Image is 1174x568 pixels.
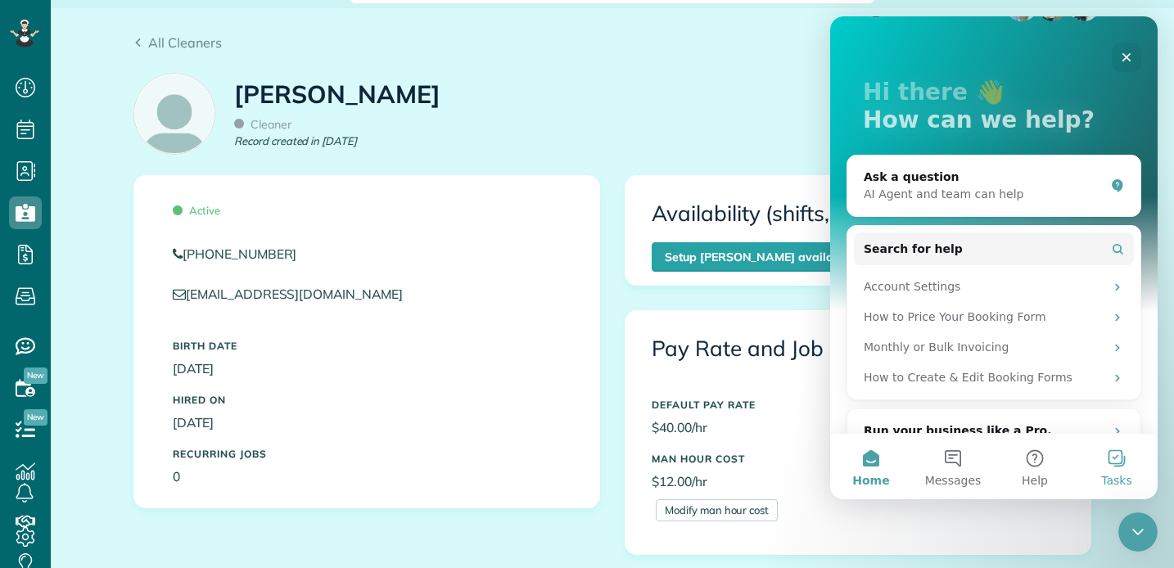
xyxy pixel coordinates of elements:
div: Run your business like a Pro, [16,392,311,494]
p: [DATE] [173,359,561,378]
p: 0 [173,467,561,486]
a: Modify man hour cost [656,499,778,521]
h5: MAN HOUR COST [652,453,1064,464]
a: Setup [PERSON_NAME] availability [652,242,874,272]
span: New [24,367,47,384]
span: Tasks [271,458,302,470]
p: [DATE] [173,413,561,432]
iframe: Intercom live chat [1118,512,1158,552]
h3: Availability (shifts, absences) [652,202,935,226]
p: $12.00/hr [652,472,1064,491]
button: Help [164,417,246,483]
h5: Birth Date [173,340,561,351]
span: Home [22,458,59,470]
p: $40.00/hr [652,418,1064,437]
h5: Hired On [173,394,561,405]
div: Close [282,26,311,56]
span: Messages [95,458,151,470]
span: Active [173,204,220,217]
em: Record created in [DATE] [234,133,357,149]
a: [EMAIL_ADDRESS][DOMAIN_NAME] [173,286,418,302]
button: Tasks [246,417,327,483]
button: Messages [82,417,164,483]
h5: DEFAULT PAY RATE [652,399,1064,410]
span: Help [192,458,218,470]
h3: Pay Rate and Job Estimation [652,337,1064,361]
span: Cleaner [234,117,291,132]
h1: [PERSON_NAME] [234,81,440,108]
iframe: Intercom live chat [830,16,1158,499]
h5: Recurring Jobs [173,449,561,459]
span: All Cleaners [148,34,222,51]
a: [PHONE_NUMBER] [173,245,561,264]
img: employee_icon-c2f8239691d896a72cdd9dc41cfb7b06f9d69bdd837a2ad469be8ff06ab05b5f.png [134,74,214,154]
span: New [24,409,47,426]
div: Run your business like a Pro, [34,406,222,423]
a: All Cleaners [133,33,222,52]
